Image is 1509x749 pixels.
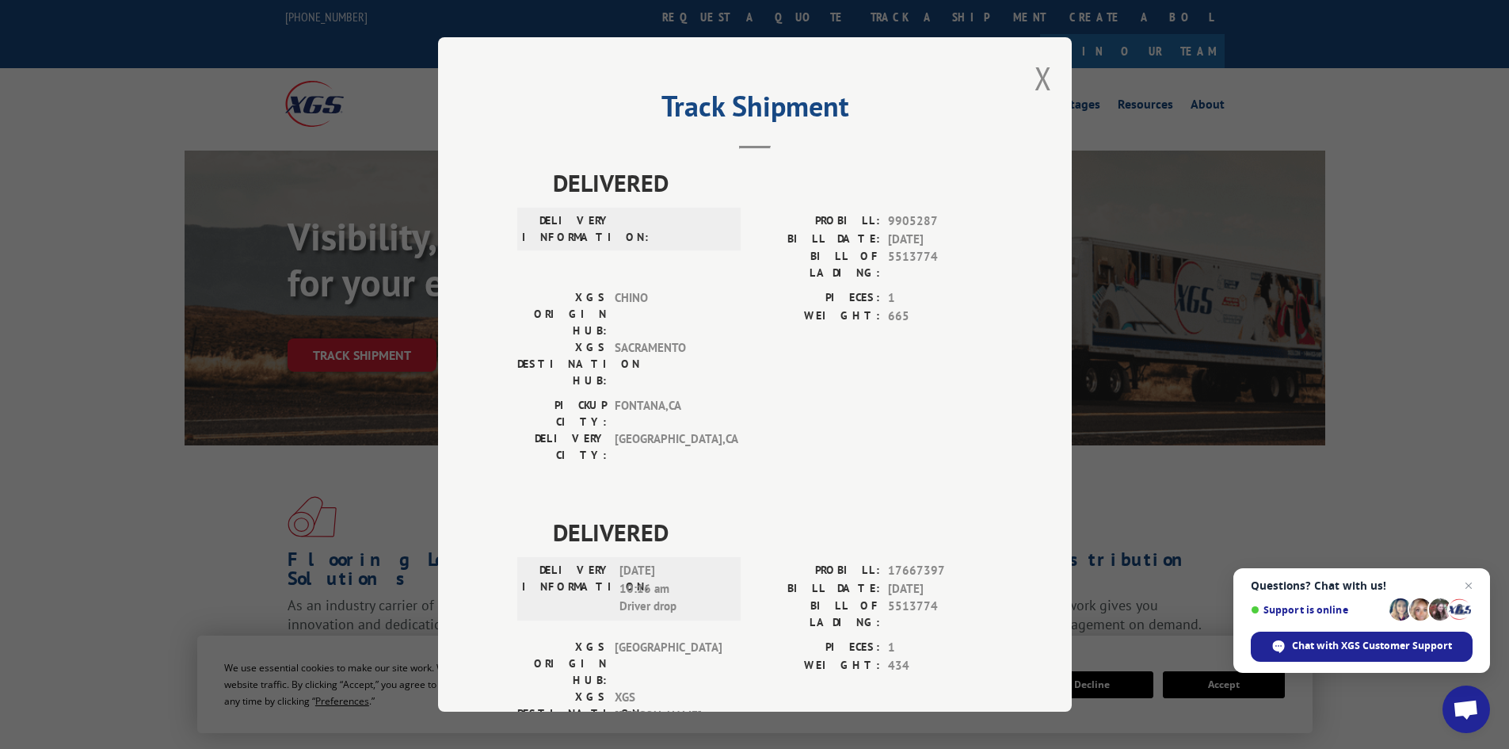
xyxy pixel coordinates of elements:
span: 434 [888,657,993,675]
span: 9905287 [888,212,993,231]
button: Close modal [1035,57,1052,99]
span: 1 [888,639,993,657]
label: BILL OF LADING: [755,598,880,631]
span: [GEOGRAPHIC_DATA] , CA [615,430,722,464]
label: XGS DESTINATION HUB: [517,339,607,389]
label: PICKUP CITY: [517,397,607,430]
label: BILL OF LADING: [755,248,880,281]
label: DELIVERY INFORMATION: [522,562,612,616]
span: Questions? Chat with us! [1251,579,1473,592]
label: BILL DATE: [755,231,880,249]
span: Support is online [1251,604,1384,616]
label: DELIVERY CITY: [517,430,607,464]
span: CHINO [615,289,722,339]
span: [GEOGRAPHIC_DATA] [615,639,722,689]
span: 665 [888,308,993,326]
label: WEIGHT: [755,308,880,326]
span: Close chat [1459,576,1478,595]
label: XGS DESTINATION HUB: [517,689,607,743]
span: SACRAMENTO [615,339,722,389]
label: PROBILL: [755,212,880,231]
label: XGS ORIGIN HUB: [517,289,607,339]
span: 1 [888,289,993,308]
label: DELIVERY INFORMATION: [522,212,612,246]
span: [DATE] 10:16 am Driver drop [619,562,726,616]
span: [DATE] [888,231,993,249]
label: XGS ORIGIN HUB: [517,639,607,689]
span: Chat with XGS Customer Support [1292,639,1452,653]
span: [DATE] [888,580,993,598]
h2: Track Shipment [517,95,993,125]
span: FONTANA , CA [615,397,722,430]
span: DELIVERED [553,165,993,201]
span: DELIVERED [553,514,993,550]
label: PIECES: [755,639,880,657]
span: 17667397 [888,562,993,580]
div: Chat with XGS Customer Support [1251,632,1473,662]
span: XGS [PERSON_NAME] MN [615,689,722,743]
label: WEIGHT: [755,657,880,675]
span: 5513774 [888,248,993,281]
label: PIECES: [755,289,880,308]
span: 5513774 [888,598,993,631]
label: BILL DATE: [755,580,880,598]
label: PROBILL: [755,562,880,580]
div: Open chat [1442,686,1490,733]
